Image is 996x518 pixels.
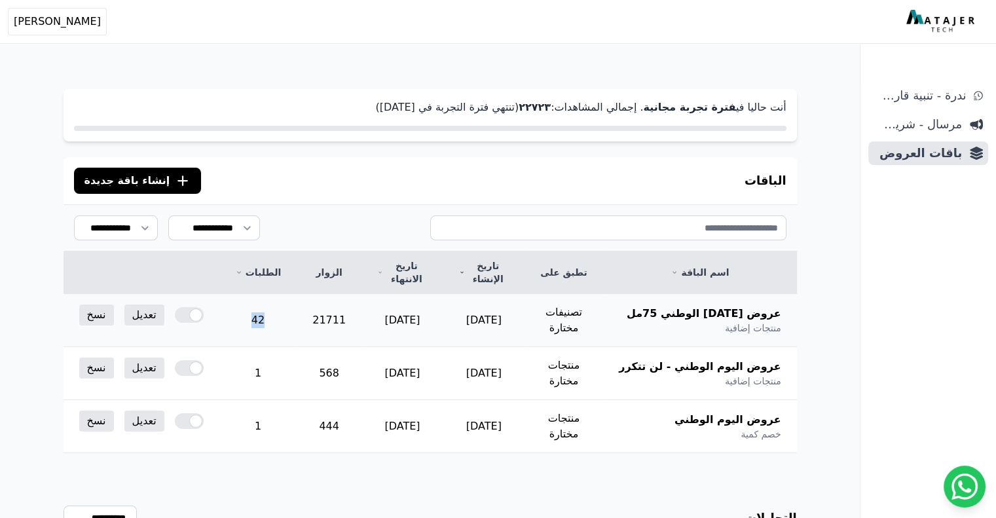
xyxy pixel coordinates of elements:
a: تاريخ الإنشاء [459,259,509,286]
td: [DATE] [443,294,525,347]
a: نسخ [79,305,114,325]
td: 21711 [297,294,361,347]
td: منتجات مختارة [525,400,603,453]
img: MatajerTech Logo [906,10,978,33]
a: تاريخ الانتهاء [377,259,428,286]
td: [DATE] [361,294,443,347]
td: [DATE] [443,400,525,453]
td: [DATE] [361,347,443,400]
span: عروض اليوم الوطني [674,412,781,428]
td: 444 [297,400,361,453]
td: 1 [219,400,297,453]
button: [PERSON_NAME] [8,8,107,35]
td: تصنيفات مختارة [525,294,603,347]
span: عروض اليوم الوطني - لن تتكرر [619,359,781,375]
a: نسخ [79,358,114,379]
span: عروض [DATE] الوطني 75مل [627,306,781,322]
span: مرسال - شريط دعاية [874,115,962,134]
a: الطلبات [235,266,281,279]
th: تطبق على [525,251,603,294]
p: أنت حاليا في . إجمالي المشاهدات: (تنتهي فترة التجربة في [DATE]) [74,100,786,115]
a: اسم الباقة [619,266,781,279]
h3: الباقات [745,172,786,190]
span: [PERSON_NAME] [14,14,101,29]
td: 1 [219,347,297,400]
a: تعديل [124,305,164,325]
th: الزوار [297,251,361,294]
td: [DATE] [361,400,443,453]
a: نسخ [79,411,114,432]
a: تعديل [124,411,164,432]
span: إنشاء باقة جديدة [84,173,170,189]
td: 568 [297,347,361,400]
td: منتجات مختارة [525,347,603,400]
strong: ٢٢٧٢۳ [519,101,551,113]
button: إنشاء باقة جديدة [74,168,202,194]
a: تعديل [124,358,164,379]
strong: فترة تجربة مجانية [643,101,735,113]
span: ندرة - تنبية قارب علي النفاذ [874,86,966,105]
span: باقات العروض [874,144,962,162]
td: [DATE] [443,347,525,400]
span: منتجات إضافية [725,322,781,335]
td: 42 [219,294,297,347]
span: منتجات إضافية [725,375,781,388]
span: خصم كمية [741,428,781,441]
